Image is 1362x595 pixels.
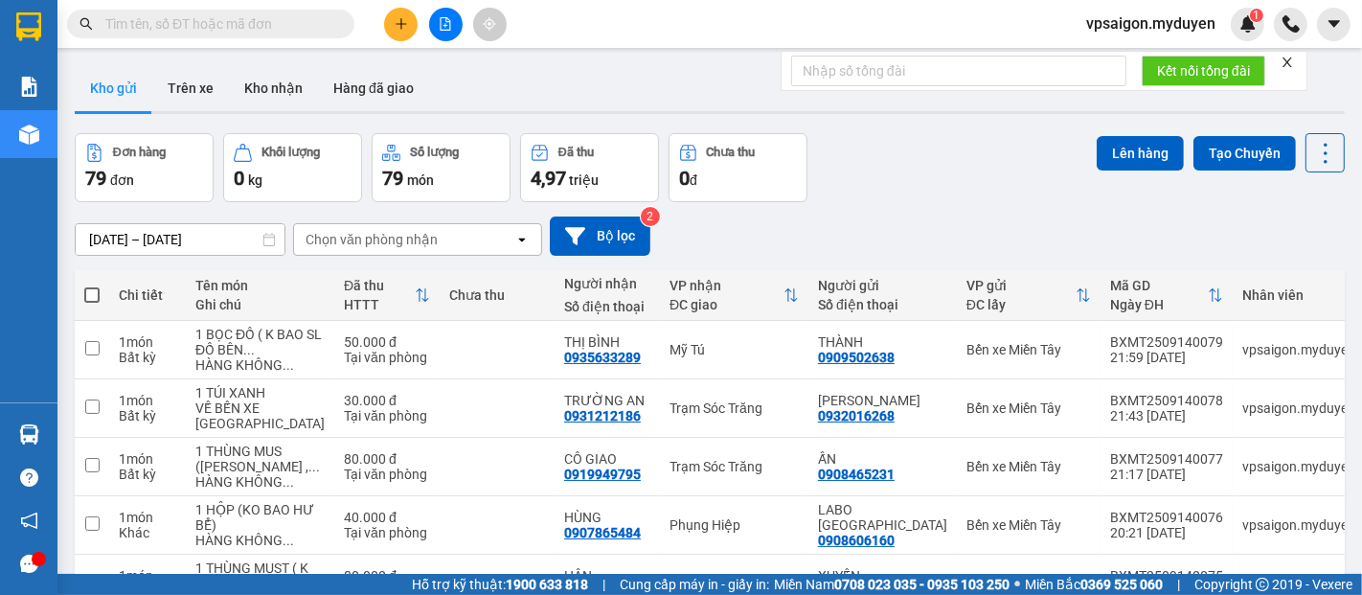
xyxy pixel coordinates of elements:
div: Đã thu [558,146,594,159]
div: Tại văn phòng [344,350,430,365]
span: notification [20,512,38,530]
strong: 0708 023 035 - 0935 103 250 [834,577,1010,592]
div: ĐC giao [670,297,783,312]
th: Toggle SortBy [957,270,1101,321]
span: ... [283,474,294,490]
div: CÔ GIAO [564,451,650,467]
div: 1 HỘP (KO BAO HƯ BỂ) [195,502,325,533]
div: 1 món [119,568,176,584]
span: question-circle [20,469,38,487]
span: 79 [382,167,403,190]
div: Tại văn phòng [344,467,430,482]
div: 20:21 [DATE] [1110,525,1223,540]
span: Miền Bắc [1025,574,1163,595]
div: Bến xe Miền Tây [966,517,1091,533]
span: Hỗ trợ kỹ thuật: [412,574,588,595]
span: close [1281,56,1294,69]
button: Chưa thu0đ [669,133,807,202]
div: Chưa thu [707,146,756,159]
div: Số lượng [410,146,459,159]
span: đ [690,172,697,188]
div: Người gửi [818,278,947,293]
div: 0919949795 [564,467,641,482]
div: Bến xe Miền Tây [966,400,1091,416]
div: 0909502638 [818,350,895,365]
div: 0931212186 [564,408,641,423]
span: ... [283,357,294,373]
div: 40.000 đ [344,510,430,525]
div: XUYẾN [818,568,947,584]
div: Trạm Sóc Trăng [670,459,799,474]
div: vpsaigon.myduyen [1242,400,1355,416]
div: 1 BỌC ĐỒ ( K BAO SL ĐỒ BÊN TRONG ) [195,327,325,357]
div: BXMT2509140075 [1110,568,1223,584]
svg: open [514,232,530,247]
strong: 1900 633 818 [506,577,588,592]
span: kg [248,172,262,188]
div: BXMT2509140078 [1110,393,1223,408]
span: Miền Nam [774,574,1010,595]
div: vpsaigon.myduyen [1242,459,1355,474]
span: caret-down [1326,15,1343,33]
div: HÂN [564,568,650,584]
span: 1 [1253,9,1260,22]
div: 1 món [119,451,176,467]
div: Bến xe Miền Tây [966,459,1091,474]
button: Hàng đã giao [318,65,429,111]
span: search [79,17,93,31]
span: triệu [569,172,599,188]
span: món [407,172,434,188]
div: HÀNG KHÔNG KIỂM [195,474,325,490]
sup: 1 [1250,9,1263,22]
div: VỀ BẾN XE CẦN THƠ [195,400,325,431]
div: Chọn văn phòng nhận [306,230,438,249]
button: file-add [429,8,463,41]
div: BXMT2509140077 [1110,451,1223,467]
button: Khối lượng0kg [223,133,362,202]
div: HÀNG KHÔNG KIỂM [195,533,325,548]
button: plus [384,8,418,41]
div: Đơn hàng [113,146,166,159]
div: NHẬT QUANG [818,393,947,408]
img: icon-new-feature [1239,15,1257,33]
div: 80.000 đ [344,568,430,584]
span: message [20,555,38,573]
div: ĐC lấy [966,297,1076,312]
div: ẤN [818,451,947,467]
span: đơn [110,172,134,188]
button: aim [473,8,507,41]
img: warehouse-icon [19,424,39,445]
button: Số lượng79món [372,133,511,202]
button: Đơn hàng79đơn [75,133,214,202]
div: 1 món [119,334,176,350]
span: ... [243,342,255,357]
div: Mã GD [1110,278,1208,293]
div: THỊ BÌNH [564,334,650,350]
div: Ngày ĐH [1110,297,1208,312]
div: 0908606160 [818,533,895,548]
span: 4,97 [531,167,566,190]
span: | [1177,574,1180,595]
button: Trên xe [152,65,229,111]
div: Khác [119,525,176,540]
img: logo-vxr [16,12,41,41]
div: 50.000 đ [344,334,430,350]
button: Kho gửi [75,65,152,111]
th: Toggle SortBy [660,270,808,321]
div: 1 món [119,510,176,525]
div: HÙNG [564,510,650,525]
div: 21:43 [DATE] [1110,408,1223,423]
sup: 2 [641,207,660,226]
input: Tìm tên, số ĐT hoặc mã đơn [105,13,331,34]
div: VP gửi [966,278,1076,293]
div: Số điện thoại [564,299,650,314]
div: 21:17 [DATE] [1110,467,1223,482]
div: Chưa thu [449,287,545,303]
div: Chi tiết [119,287,176,303]
div: 0908465231 [818,467,895,482]
th: Toggle SortBy [334,270,440,321]
div: 0932016268 [818,408,895,423]
div: 21:59 [DATE] [1110,350,1223,365]
div: Đã thu [344,278,415,293]
span: file-add [439,17,452,31]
